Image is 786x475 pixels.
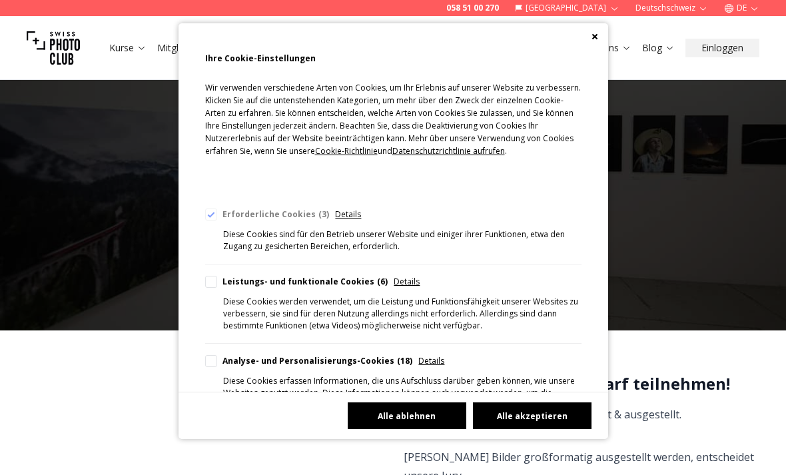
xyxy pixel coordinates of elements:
div: Erforderliche Cookies [222,209,330,221]
div: 3 [318,209,329,221]
div: 18 [397,355,412,367]
div: Diese Cookies werden verwendet, um die Leistung und Funktionsfähigkeit unserer Websites zu verbes... [223,296,582,332]
button: Alle ablehnen [348,402,466,429]
p: Wir verwenden verschiedene Arten von Cookies, um Ihr Erlebnis auf unserer Website zu verbessern. ... [205,81,582,177]
div: Cookie Consent Preferences [179,23,608,439]
button: Alle akzeptieren [473,402,591,429]
div: 6 [377,276,388,288]
span: Details [418,355,444,367]
button: Close [591,33,598,40]
span: Cookie-Richtlinie [315,145,378,157]
span: Details [394,276,420,288]
span: Details [335,209,361,221]
span: Datenschutzrichtlinie aufrufen [392,145,505,157]
div: Diese Cookies sind für den Betrieb unserer Website und einiger ihrer Funktionen, etwa den Zugang ... [223,229,582,252]
div: Analyse- und Personalisierungs-Cookies [222,355,413,367]
h2: Ihre Cookie-Einstellungen [205,50,582,67]
div: Leistungs- und funktionale Cookies [222,276,388,288]
div: Diese Cookies erfassen Informationen, die uns Aufschluss darüber geben können, wie unsere Website... [223,375,582,423]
